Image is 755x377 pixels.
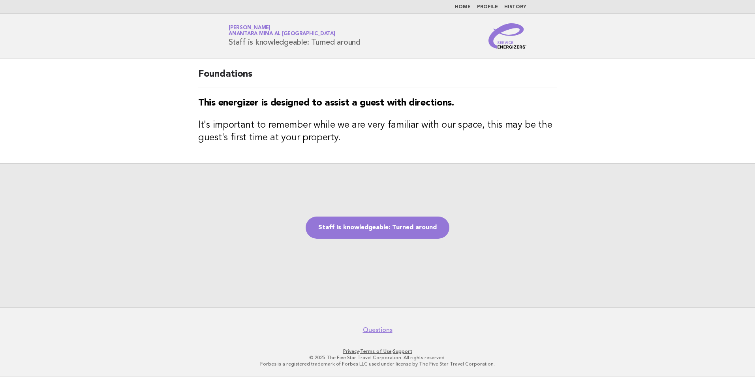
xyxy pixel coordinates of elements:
strong: This energizer is designed to assist a guest with directions. [198,98,454,108]
a: Support [393,349,412,354]
a: Terms of Use [360,349,392,354]
h2: Foundations [198,68,557,87]
p: Forbes is a registered trademark of Forbes LLC used under license by The Five Star Travel Corpora... [136,361,619,367]
a: Home [455,5,471,9]
h1: Staff is knowledgeable: Turned around [229,26,361,46]
img: Service Energizers [488,23,526,49]
h3: It's important to remember while we are very familiar with our space, this may be the guest's fir... [198,119,557,144]
a: Staff is knowledgeable: Turned around [306,217,449,239]
a: Profile [477,5,498,9]
p: · · [136,348,619,354]
a: History [504,5,526,9]
a: [PERSON_NAME]Anantara Mina al [GEOGRAPHIC_DATA] [229,25,335,36]
span: Anantara Mina al [GEOGRAPHIC_DATA] [229,32,335,37]
a: Privacy [343,349,359,354]
p: © 2025 The Five Star Travel Corporation. All rights reserved. [136,354,619,361]
a: Questions [363,326,393,334]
